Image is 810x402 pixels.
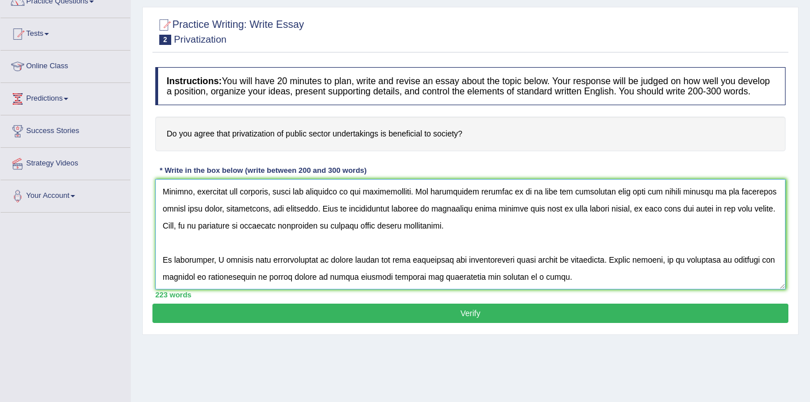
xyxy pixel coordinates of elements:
div: * Write in the box below (write between 200 and 300 words) [155,165,371,176]
a: Strategy Videos [1,148,130,176]
small: Privatization [174,34,227,45]
div: 223 words [155,289,786,300]
a: Your Account [1,180,130,209]
a: Tests [1,18,130,47]
a: Online Class [1,51,130,79]
span: 2 [159,35,171,45]
b: Instructions: [167,76,222,86]
button: Verify [152,304,788,323]
h4: Do you agree that privatization of public sector undertakings is beneficial to society? [155,117,786,151]
h4: You will have 20 minutes to plan, write and revise an essay about the topic below. Your response ... [155,67,786,105]
a: Predictions [1,83,130,111]
h2: Practice Writing: Write Essay [155,16,304,45]
a: Success Stories [1,115,130,144]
